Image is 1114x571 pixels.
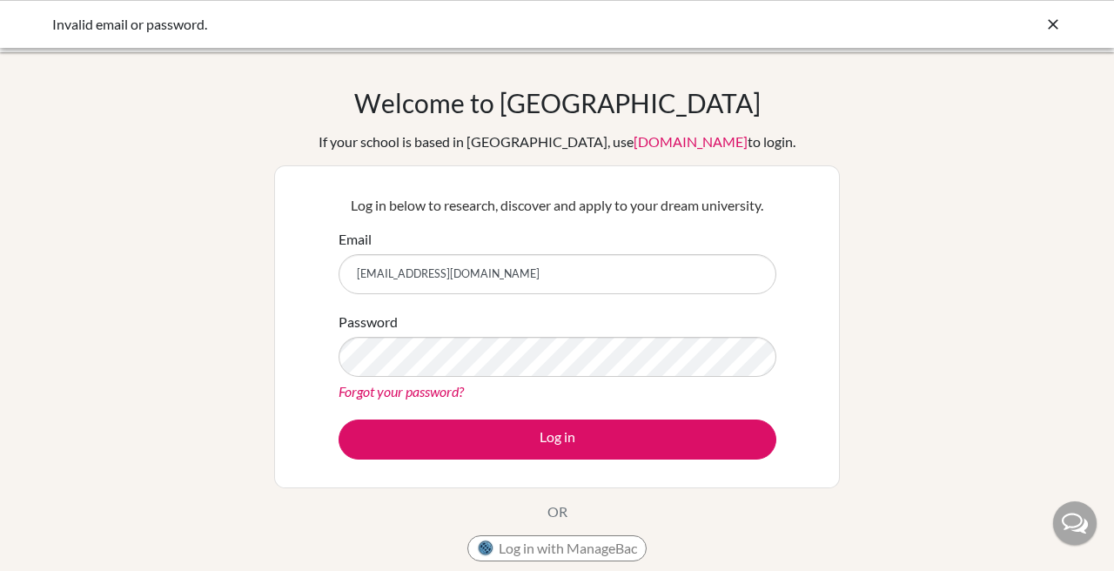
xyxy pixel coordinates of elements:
[339,383,464,400] a: Forgot your password?
[467,535,647,561] button: Log in with ManageBac
[339,420,776,460] button: Log in
[634,133,748,150] a: [DOMAIN_NAME]
[52,14,801,35] div: Invalid email or password.
[339,195,776,216] p: Log in below to research, discover and apply to your dream university.
[354,87,761,118] h1: Welcome to [GEOGRAPHIC_DATA]
[319,131,795,152] div: If your school is based in [GEOGRAPHIC_DATA], use to login.
[547,501,567,522] p: OR
[40,12,76,28] span: Help
[339,229,372,250] label: Email
[339,312,398,333] label: Password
